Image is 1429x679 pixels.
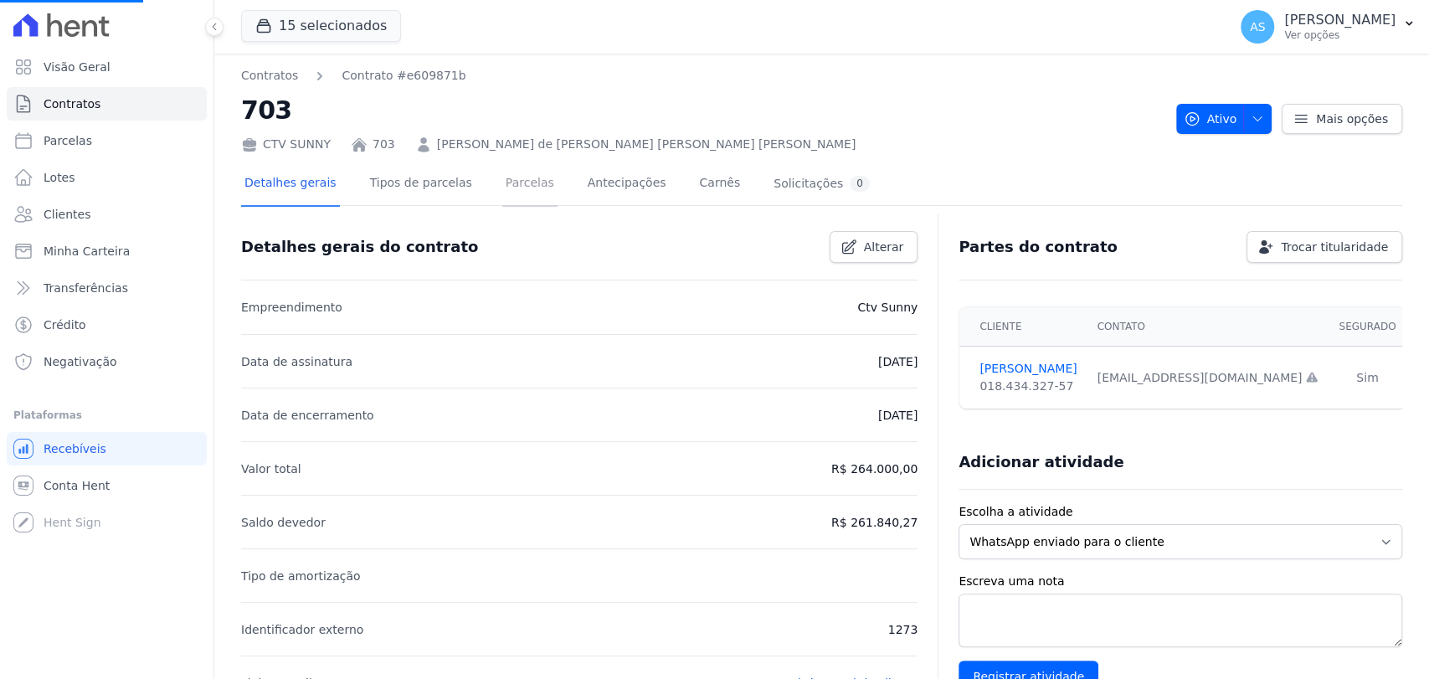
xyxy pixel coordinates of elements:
[979,378,1077,395] div: 018.434.327-57
[241,566,361,586] p: Tipo de amortização
[7,308,207,342] a: Crédito
[979,360,1077,378] a: [PERSON_NAME]
[7,345,207,378] a: Negativação
[241,620,363,640] p: Identificador externo
[1184,104,1237,134] span: Ativo
[1250,21,1265,33] span: AS
[241,162,340,207] a: Detalhes gerais
[241,405,374,425] p: Data de encerramento
[1227,3,1429,50] button: AS [PERSON_NAME] Ver opções
[241,67,298,85] a: Contratos
[830,231,918,263] a: Alterar
[7,234,207,268] a: Minha Carteira
[241,512,326,532] p: Saldo devedor
[44,169,75,186] span: Lotes
[831,459,918,479] p: R$ 264.000,00
[437,136,856,153] a: [PERSON_NAME] de [PERSON_NAME] [PERSON_NAME] [PERSON_NAME]
[13,405,200,425] div: Plataformas
[44,353,117,370] span: Negativação
[241,67,466,85] nav: Breadcrumb
[241,91,1163,129] h2: 703
[241,352,352,372] p: Data de assinatura
[1329,307,1406,347] th: Segurado
[584,162,670,207] a: Antecipações
[7,161,207,194] a: Lotes
[774,176,870,192] div: Solicitações
[7,50,207,84] a: Visão Geral
[864,239,904,255] span: Alterar
[7,432,207,466] a: Recebíveis
[342,67,465,85] a: Contrato #e609871b
[7,271,207,305] a: Transferências
[241,67,1163,85] nav: Breadcrumb
[878,352,918,372] p: [DATE]
[1282,104,1402,134] a: Mais opções
[1316,111,1388,127] span: Mais opções
[878,405,918,425] p: [DATE]
[959,503,1402,521] label: Escolha a atividade
[831,512,918,532] p: R$ 261.840,27
[959,452,1123,472] h3: Adicionar atividade
[696,162,743,207] a: Carnês
[44,59,111,75] span: Visão Geral
[1284,12,1396,28] p: [PERSON_NAME]
[44,316,86,333] span: Crédito
[1284,28,1396,42] p: Ver opções
[1329,347,1406,409] td: Sim
[44,206,90,223] span: Clientes
[1097,369,1319,387] div: [EMAIL_ADDRESS][DOMAIN_NAME]
[7,198,207,231] a: Clientes
[44,440,106,457] span: Recebíveis
[850,176,870,192] div: 0
[7,469,207,502] a: Conta Hent
[241,459,301,479] p: Valor total
[888,620,918,640] p: 1273
[44,477,110,494] span: Conta Hent
[502,162,558,207] a: Parcelas
[1176,104,1272,134] button: Ativo
[1247,231,1402,263] a: Trocar titularidade
[241,136,331,153] div: CTV SUNNY
[7,87,207,121] a: Contratos
[373,136,395,153] a: 703
[44,280,128,296] span: Transferências
[241,237,478,257] h3: Detalhes gerais do contrato
[241,10,401,42] button: 15 selecionados
[44,95,100,112] span: Contratos
[770,162,873,207] a: Solicitações0
[44,132,92,149] span: Parcelas
[1087,307,1329,347] th: Contato
[367,162,475,207] a: Tipos de parcelas
[241,297,342,317] p: Empreendimento
[959,307,1087,347] th: Cliente
[44,243,130,260] span: Minha Carteira
[1281,239,1388,255] span: Trocar titularidade
[959,573,1402,590] label: Escreva uma nota
[857,297,918,317] p: Ctv Sunny
[7,124,207,157] a: Parcelas
[959,237,1118,257] h3: Partes do contrato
